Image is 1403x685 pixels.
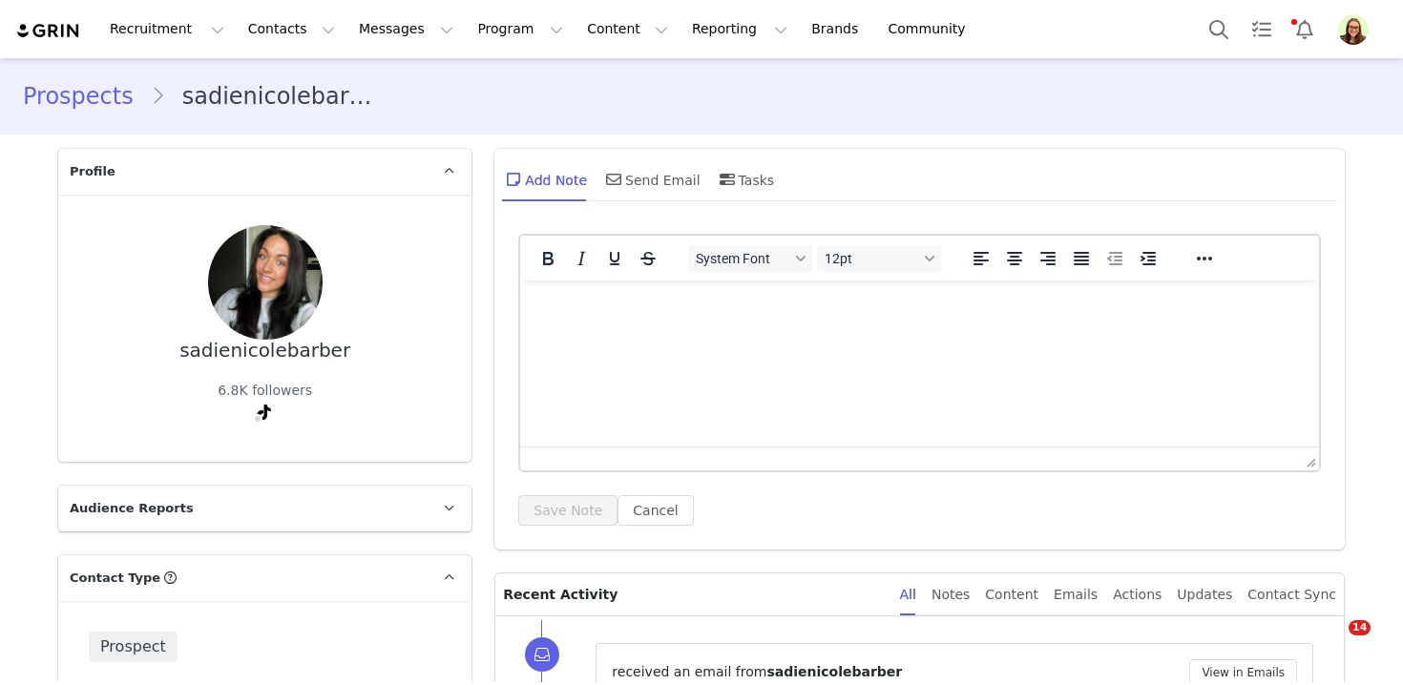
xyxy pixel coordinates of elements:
button: Search [1198,8,1240,51]
button: Font sizes [817,245,941,272]
button: Underline [598,245,631,272]
button: Contacts [237,8,346,51]
span: Contact Type [70,569,160,588]
p: Recent Activity [503,573,884,615]
div: Notes [932,573,970,616]
iframe: Intercom live chat [1309,620,1355,666]
button: Content [576,8,680,51]
img: grin logo [15,22,82,40]
button: Cancel [618,495,693,526]
button: Messages [347,8,465,51]
button: View in Emails [1189,659,1297,685]
span: 14 [1349,620,1371,635]
button: Align center [998,245,1031,272]
div: Updates [1177,573,1232,616]
span: Prospect [89,632,178,662]
button: Recruitment [98,8,236,51]
img: afa4140b-79ad-455c-9de9-b75a88ee5171--s.jpg [208,225,323,340]
button: Increase indent [1132,245,1164,272]
div: Actions [1113,573,1162,616]
a: Community [877,8,986,51]
div: sadienicolebarber [179,340,350,362]
div: Content [985,573,1038,616]
button: Strikethrough [632,245,664,272]
button: Reporting [681,8,799,51]
span: Audience Reports [70,499,194,518]
span: 12pt [825,251,918,266]
div: All [900,573,916,616]
button: Decrease indent [1099,245,1131,272]
div: Press the Up and Down arrow keys to resize the editor. [1299,447,1319,470]
div: Emails [1054,573,1098,616]
button: Program [466,8,575,51]
div: 6.8K followers [218,381,312,401]
a: Prospects [23,79,151,114]
button: Fonts [688,245,812,272]
span: Profile [70,162,115,181]
button: Justify [1065,245,1098,272]
span: System Font [696,251,789,266]
div: Contact Sync [1247,573,1336,616]
button: Bold [532,245,564,272]
a: Brands [800,8,875,51]
div: Send Email [602,156,701,202]
button: Align left [965,245,997,272]
button: Notifications [1284,8,1326,51]
div: Add Note [502,156,587,202]
button: Profile [1327,14,1388,45]
button: Align right [1032,245,1064,272]
button: Italic [565,245,597,272]
span: received an email from [612,664,766,679]
button: Reveal or hide additional toolbar items [1188,245,1221,272]
iframe: Rich Text Area [520,280,1319,446]
button: Save Note [518,495,618,526]
div: Tasks [716,156,775,202]
a: Tasks [1241,8,1283,51]
span: sadienicolebarber [766,664,902,679]
img: be672b5a-60c6-4a64-905e-1ebdc92eaccf.png [1338,14,1369,45]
